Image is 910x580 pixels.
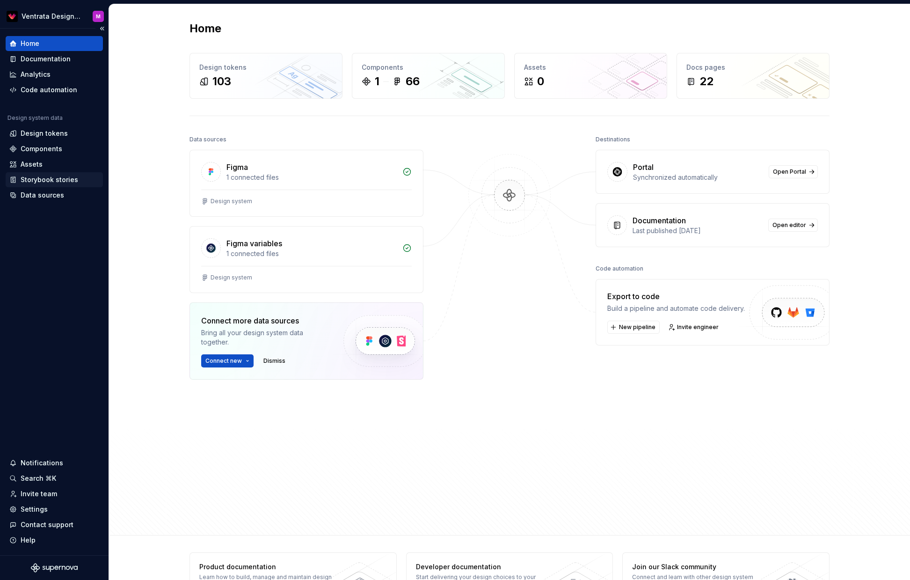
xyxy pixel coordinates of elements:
[21,144,62,154] div: Components
[632,562,768,572] div: Join our Slack community
[596,262,643,275] div: Code automation
[6,533,103,548] button: Help
[514,53,667,99] a: Assets0
[7,114,63,122] div: Design system data
[21,489,57,499] div: Invite team
[6,486,103,501] a: Invite team
[6,51,103,66] a: Documentation
[7,11,18,22] img: 06e513e5-806f-4702-9513-c92ae22ea496.png
[205,357,242,365] span: Connect new
[6,502,103,517] a: Settings
[677,323,719,331] span: Invite engineer
[772,221,806,229] span: Open editor
[619,323,655,331] span: New pipeline
[6,455,103,470] button: Notifications
[6,517,103,532] button: Contact support
[6,188,103,203] a: Data sources
[2,6,107,26] button: Ventrata Design SystemM
[773,168,806,176] span: Open Portal
[352,53,505,99] a: Components166
[537,74,544,89] div: 0
[226,173,397,182] div: 1 connected files
[6,126,103,141] a: Design tokens
[21,536,36,545] div: Help
[189,53,342,99] a: Design tokens103
[6,82,103,97] a: Code automation
[596,133,630,146] div: Destinations
[259,354,290,367] button: Dismiss
[226,238,282,249] div: Figma variables
[96,13,101,20] div: M
[21,191,64,200] div: Data sources
[201,328,328,347] div: Bring all your design system data together.
[768,219,818,232] a: Open editor
[21,85,77,95] div: Code automation
[633,215,686,226] div: Documentation
[6,172,103,187] a: Storybook stories
[633,173,763,182] div: Synchronized automatically
[6,67,103,82] a: Analytics
[189,150,423,217] a: Figma1 connected filesDesign system
[699,74,713,89] div: 22
[6,157,103,172] a: Assets
[406,74,420,89] div: 66
[201,315,328,326] div: Connect more data sources
[607,304,745,313] div: Build a pipeline and automate code delivery.
[21,70,51,79] div: Analytics
[31,563,78,573] svg: Supernova Logo
[524,63,657,72] div: Assets
[21,129,68,138] div: Design tokens
[607,291,745,302] div: Export to code
[21,520,73,529] div: Contact support
[6,36,103,51] a: Home
[21,474,56,483] div: Search ⌘K
[22,12,81,21] div: Ventrata Design System
[21,505,48,514] div: Settings
[633,162,654,173] div: Portal
[189,226,423,293] a: Figma variables1 connected filesDesign system
[211,274,252,281] div: Design system
[416,562,552,572] div: Developer documentation
[199,63,333,72] div: Design tokens
[189,21,221,36] h2: Home
[633,226,763,235] div: Last published [DATE]
[362,63,495,72] div: Components
[686,63,820,72] div: Docs pages
[21,39,39,48] div: Home
[665,321,723,334] a: Invite engineer
[6,141,103,156] a: Components
[199,562,335,572] div: Product documentation
[21,458,63,468] div: Notifications
[677,53,830,99] a: Docs pages22
[375,74,379,89] div: 1
[226,249,397,258] div: 1 connected files
[189,133,226,146] div: Data sources
[212,74,231,89] div: 103
[226,162,248,173] div: Figma
[21,175,78,184] div: Storybook stories
[6,471,103,486] button: Search ⌘K
[201,354,254,367] button: Connect new
[211,198,252,205] div: Design system
[769,165,818,178] a: Open Portal
[21,54,71,64] div: Documentation
[95,22,109,35] button: Collapse sidebar
[607,321,660,334] button: New pipeline
[21,160,43,169] div: Assets
[263,357,285,365] span: Dismiss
